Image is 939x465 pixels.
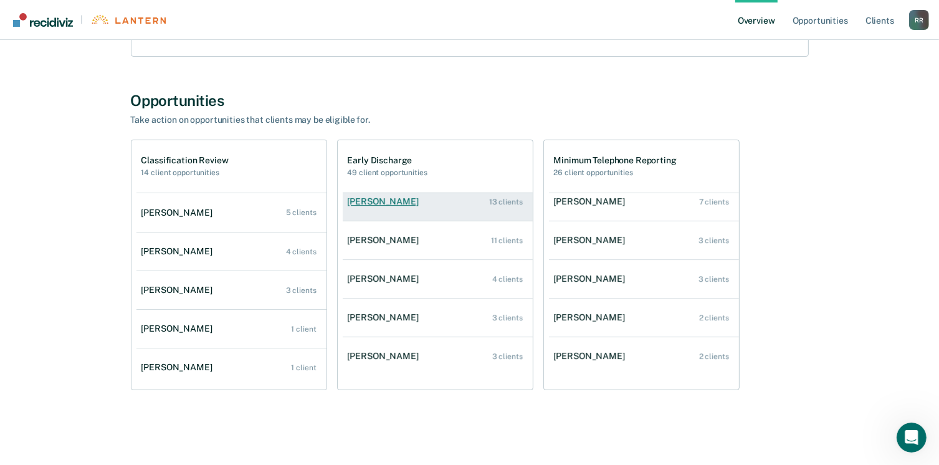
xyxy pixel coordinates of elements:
a: [PERSON_NAME] 5 clients [136,195,327,231]
a: [PERSON_NAME] 2 clients [549,300,739,335]
a: [PERSON_NAME] 3 clients [549,223,739,258]
div: 3 clients [492,314,523,322]
div: [PERSON_NAME] [141,285,217,295]
h1: Classification Review [141,155,229,166]
div: [PERSON_NAME] [348,196,424,207]
div: 4 clients [286,247,317,256]
div: Take action on opportunities that clients may be eligible for. [131,115,567,125]
div: [PERSON_NAME] [348,274,424,284]
h2: 49 client opportunities [348,168,427,177]
a: [PERSON_NAME] 3 clients [343,300,533,335]
div: [PERSON_NAME] [141,362,217,373]
div: [PERSON_NAME] [141,246,217,257]
img: Lantern [90,15,166,24]
div: [PERSON_NAME] [554,351,630,362]
div: 3 clients [286,286,317,295]
div: 7 clients [699,198,729,206]
a: [PERSON_NAME] 1 client [136,311,327,347]
div: [PERSON_NAME] [348,351,424,362]
h1: Early Discharge [348,155,427,166]
div: [PERSON_NAME] [554,235,630,246]
span: | [73,14,90,25]
iframe: Intercom live chat [897,423,927,453]
a: [PERSON_NAME] 13 clients [343,184,533,219]
div: R R [909,10,929,30]
div: [PERSON_NAME] [348,235,424,246]
img: Recidiviz [13,13,73,27]
a: [PERSON_NAME] 2 clients [549,338,739,374]
div: 5 clients [286,208,317,217]
div: [PERSON_NAME] [348,312,424,323]
div: [PERSON_NAME] [554,312,630,323]
div: [PERSON_NAME] [554,196,630,207]
a: [PERSON_NAME] 3 clients [136,272,327,308]
div: 1 client [291,363,316,372]
h2: 26 client opportunities [554,168,677,177]
div: 2 clients [699,352,729,361]
div: 3 clients [492,352,523,361]
div: 3 clients [698,275,729,284]
h1: Minimum Telephone Reporting [554,155,677,166]
a: [PERSON_NAME] 3 clients [343,338,533,374]
a: [PERSON_NAME] 11 clients [343,223,533,258]
div: 4 clients [492,275,523,284]
a: [PERSON_NAME] 1 client [136,350,327,385]
a: [PERSON_NAME] 4 clients [343,261,533,297]
button: Profile dropdown button [909,10,929,30]
a: [PERSON_NAME] 7 clients [549,184,739,219]
div: [PERSON_NAME] [554,274,630,284]
div: 11 clients [491,236,523,245]
div: [PERSON_NAME] [141,324,217,334]
div: Opportunities [131,92,809,110]
h2: 14 client opportunities [141,168,229,177]
div: [PERSON_NAME] [141,208,217,218]
a: [PERSON_NAME] 3 clients [549,261,739,297]
div: 2 clients [699,314,729,322]
div: 3 clients [698,236,729,245]
div: 13 clients [489,198,523,206]
a: [PERSON_NAME] 4 clients [136,234,327,269]
div: 1 client [291,325,316,333]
